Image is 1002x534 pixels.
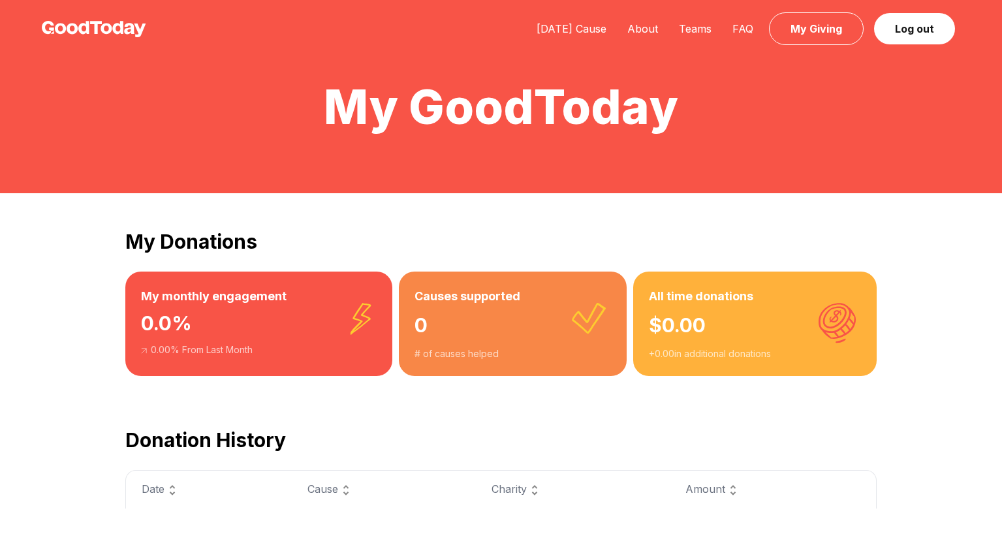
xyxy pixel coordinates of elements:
div: # of causes helped [415,347,610,360]
div: Date [142,481,276,498]
h2: Donation History [125,428,877,452]
h3: My monthly engagement [141,287,377,306]
div: Charity [492,481,655,498]
div: Amount [685,481,860,498]
h2: My Donations [125,230,877,253]
a: Log out [874,13,955,44]
a: My Giving [769,12,864,45]
div: $ 0.00 [649,306,861,347]
div: 0.00 % From Last Month [141,343,377,356]
div: 0 [415,306,610,347]
a: About [617,22,668,35]
h3: Causes supported [415,287,610,306]
a: [DATE] Cause [526,22,617,35]
img: GoodToday [42,21,146,37]
div: 0.0 % [141,306,377,343]
h3: All time donations [649,287,861,306]
div: Cause [307,481,460,498]
div: + 0.00 in additional donations [649,347,861,360]
a: Teams [668,22,722,35]
a: FAQ [722,22,764,35]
